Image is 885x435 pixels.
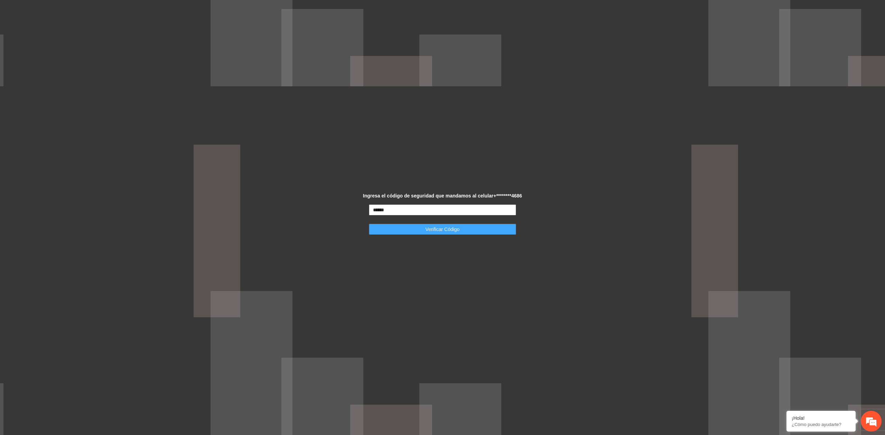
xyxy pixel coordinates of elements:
[369,224,516,235] button: Verificar Código
[792,422,850,427] p: ¿Cómo puedo ayudarte?
[792,415,850,421] div: ¡Hola!
[363,193,522,199] strong: Ingresa el código de seguridad que mandamos al celular +********4686
[113,3,130,20] div: Minimizar ventana de chat en vivo
[426,225,460,233] span: Verificar Código
[36,35,116,44] div: Chatee con nosotros ahora
[3,188,132,213] textarea: Escriba su mensaje y pulse “Intro”
[40,92,95,162] span: Estamos en línea.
